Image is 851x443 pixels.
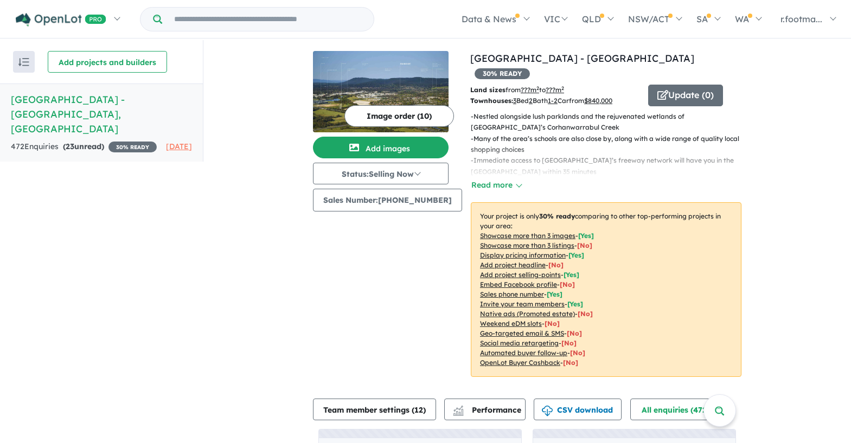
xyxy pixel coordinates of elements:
sup: 2 [561,85,564,91]
u: Weekend eDM slots [480,319,542,328]
p: Your project is only comparing to other top-performing projects in your area: - - - - - - - - - -... [471,202,741,377]
button: CSV download [534,399,622,420]
span: [ Yes ] [567,300,583,308]
p: - Many of the area’s schools are also close by, along with a wide range of quality local shopping... [471,133,750,156]
u: Embed Facebook profile [480,280,557,288]
button: Performance [444,399,526,420]
span: [DATE] [166,142,192,151]
img: Bankside Estate - Rowville [313,51,449,132]
u: ??? m [521,86,539,94]
button: Image order (10) [344,105,454,127]
u: Sales phone number [480,290,544,298]
span: Performance [455,405,521,415]
span: [ No ] [548,261,564,269]
span: [No] [570,349,585,357]
span: to [539,86,564,94]
p: from [470,85,640,95]
u: OpenLot Buyer Cashback [480,358,560,367]
u: Add project selling-points [480,271,561,279]
u: Automated buyer follow-up [480,349,567,357]
div: 472 Enquir ies [11,140,157,153]
button: Status:Selling Now [313,163,449,184]
button: Team member settings (12) [313,399,436,420]
p: - Nestled alongside lush parklands and the rejuvenated wetlands of [GEOGRAPHIC_DATA]’s Corhanwarr... [471,111,750,133]
span: 30 % READY [475,68,530,79]
a: [GEOGRAPHIC_DATA] - [GEOGRAPHIC_DATA] [470,52,694,65]
button: Sales Number:[PHONE_NUMBER] [313,189,462,211]
u: Display pricing information [480,251,566,259]
u: Add project headline [480,261,546,269]
strong: ( unread) [63,142,104,151]
span: [ Yes ] [578,232,594,240]
u: Showcase more than 3 images [480,232,575,240]
b: Land sizes [470,86,506,94]
b: Townhouses: [470,97,513,105]
span: [No] [578,310,593,318]
span: [No] [567,329,582,337]
span: [No] [563,358,578,367]
u: Invite your team members [480,300,565,308]
button: All enquiries (472) [630,399,728,420]
p: - Immediate access to [GEOGRAPHIC_DATA]’s freeway network will have you in the [GEOGRAPHIC_DATA] ... [471,155,750,177]
button: Read more [471,179,522,191]
b: 30 % ready [539,212,575,220]
u: 1-2 [548,97,558,105]
u: $ 840,000 [584,97,612,105]
span: [ Yes ] [564,271,579,279]
button: Add images [313,137,449,158]
span: [ No ] [560,280,575,288]
span: r.footma... [780,14,822,24]
span: [ Yes ] [568,251,584,259]
button: Update (0) [648,85,723,106]
span: 30 % READY [108,142,157,152]
sup: 2 [536,85,539,91]
input: Try estate name, suburb, builder or developer [164,8,372,31]
span: [No] [545,319,560,328]
u: 2 [529,97,533,105]
u: Geo-targeted email & SMS [480,329,564,337]
button: Add projects and builders [48,51,167,73]
img: Openlot PRO Logo White [16,13,106,27]
p: Bed Bath Car from [470,95,640,106]
h5: [GEOGRAPHIC_DATA] - [GEOGRAPHIC_DATA] , [GEOGRAPHIC_DATA] [11,92,192,136]
u: Showcase more than 3 listings [480,241,574,249]
u: Native ads (Promoted estate) [480,310,575,318]
img: download icon [542,406,553,416]
u: 3 [513,97,516,105]
span: [ Yes ] [547,290,562,298]
img: bar-chart.svg [453,409,464,416]
img: sort.svg [18,58,29,66]
img: line-chart.svg [453,406,463,412]
u: Social media retargeting [480,339,559,347]
u: ???m [546,86,564,94]
span: 12 [414,405,423,415]
span: [No] [561,339,577,347]
span: 23 [66,142,74,151]
span: [ No ] [577,241,592,249]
